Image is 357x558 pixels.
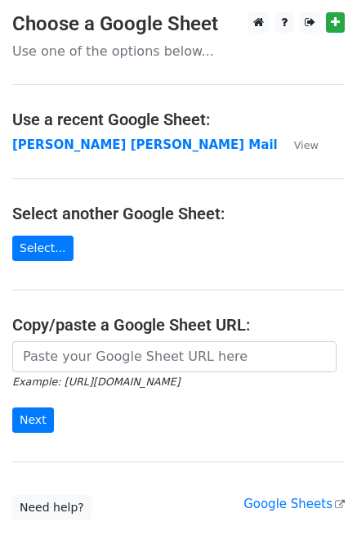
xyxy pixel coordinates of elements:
[12,110,345,129] h4: Use a recent Google Sheet:
[12,236,74,261] a: Select...
[12,204,345,223] h4: Select another Google Sheet:
[278,137,319,152] a: View
[294,139,319,151] small: View
[12,315,345,335] h4: Copy/paste a Google Sheet URL:
[12,495,91,520] a: Need help?
[12,137,278,152] a: [PERSON_NAME] [PERSON_NAME] Mail
[12,12,345,36] h3: Choose a Google Sheet
[12,407,54,433] input: Next
[12,341,337,372] input: Paste your Google Sheet URL here
[12,43,345,60] p: Use one of the options below...
[12,376,180,388] small: Example: [URL][DOMAIN_NAME]
[243,497,345,511] a: Google Sheets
